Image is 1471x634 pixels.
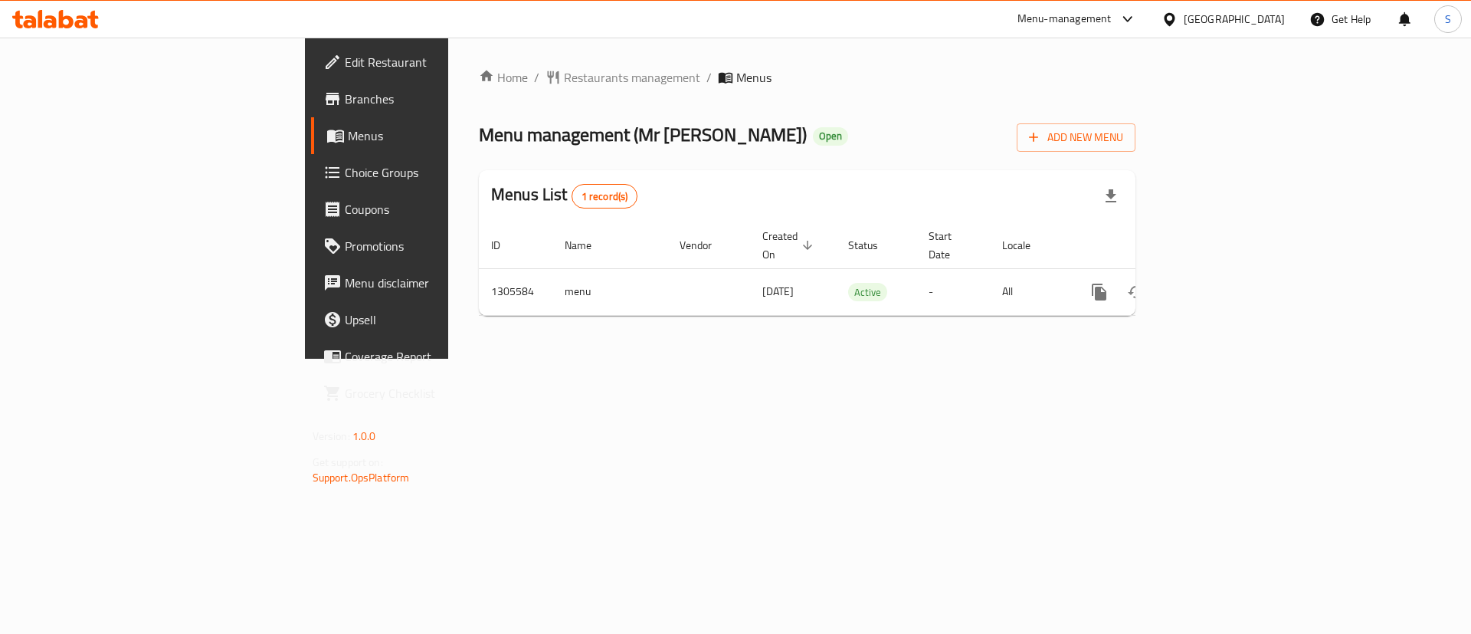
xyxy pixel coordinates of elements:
[813,127,848,146] div: Open
[311,338,551,375] a: Coverage Report
[1002,236,1050,255] span: Locale
[1093,178,1129,215] div: Export file
[311,191,551,228] a: Coupons
[1069,222,1240,269] th: Actions
[572,184,638,209] div: Total records count
[1118,274,1155,310] button: Change Status
[311,301,551,338] a: Upsell
[348,126,539,145] span: Menus
[479,222,1240,316] table: enhanced table
[680,236,732,255] span: Vendor
[352,426,376,446] span: 1.0.0
[848,284,887,301] span: Active
[762,281,794,301] span: [DATE]
[736,68,772,87] span: Menus
[345,90,539,108] span: Branches
[311,117,551,154] a: Menus
[552,268,667,315] td: menu
[1029,128,1123,147] span: Add New Menu
[762,227,817,264] span: Created On
[1017,10,1112,28] div: Menu-management
[313,426,350,446] span: Version:
[345,200,539,218] span: Coupons
[345,384,539,402] span: Grocery Checklist
[345,163,539,182] span: Choice Groups
[313,452,383,472] span: Get support on:
[491,183,637,209] h2: Menus List
[345,310,539,329] span: Upsell
[311,44,551,80] a: Edit Restaurant
[706,68,712,87] li: /
[565,236,611,255] span: Name
[1017,123,1135,152] button: Add New Menu
[813,130,848,143] span: Open
[491,236,520,255] span: ID
[916,268,990,315] td: -
[1184,11,1285,28] div: [GEOGRAPHIC_DATA]
[345,237,539,255] span: Promotions
[848,236,898,255] span: Status
[929,227,971,264] span: Start Date
[311,80,551,117] a: Branches
[990,268,1069,315] td: All
[345,274,539,292] span: Menu disclaimer
[572,189,637,204] span: 1 record(s)
[311,264,551,301] a: Menu disclaimer
[1081,274,1118,310] button: more
[345,347,539,366] span: Coverage Report
[564,68,700,87] span: Restaurants management
[545,68,700,87] a: Restaurants management
[479,117,807,152] span: Menu management ( Mr [PERSON_NAME] )
[479,68,1135,87] nav: breadcrumb
[311,154,551,191] a: Choice Groups
[1445,11,1451,28] span: S
[313,468,410,488] a: Support.OpsPlatform
[311,228,551,264] a: Promotions
[345,53,539,71] span: Edit Restaurant
[311,375,551,412] a: Grocery Checklist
